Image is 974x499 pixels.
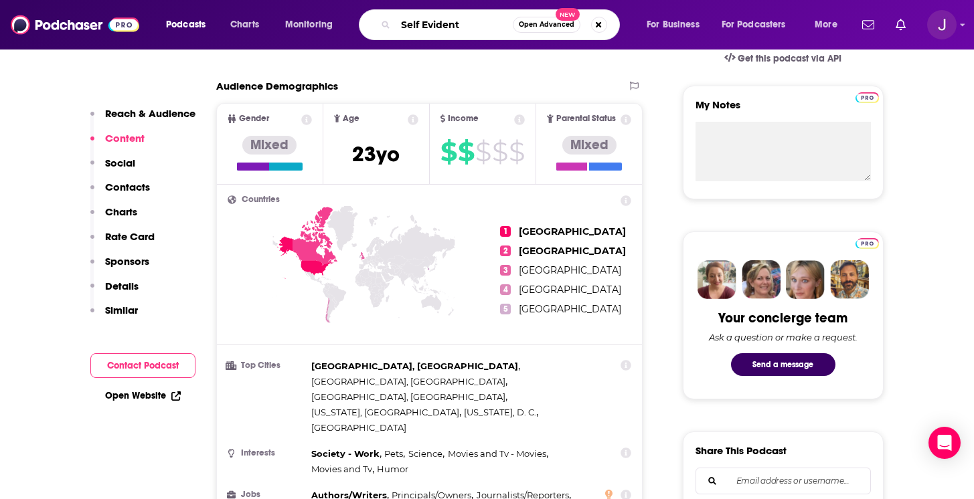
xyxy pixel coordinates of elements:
a: Charts [222,14,267,35]
button: open menu [276,14,350,35]
span: For Podcasters [722,15,786,34]
button: Contact Podcast [90,353,195,378]
button: Open AdvancedNew [513,17,580,33]
img: Podchaser Pro [856,238,879,249]
a: Pro website [856,236,879,249]
span: [GEOGRAPHIC_DATA] [519,245,626,257]
a: Pro website [856,90,879,103]
span: [US_STATE], [GEOGRAPHIC_DATA] [311,407,459,417]
span: , [311,359,520,374]
span: [GEOGRAPHIC_DATA] [519,264,621,276]
span: 1 [500,226,511,237]
span: Countries [242,195,280,204]
span: $ [458,141,474,163]
span: Monitoring [285,15,333,34]
span: More [815,15,837,34]
img: Podchaser - Follow, Share and Rate Podcasts [11,12,139,37]
span: , [311,462,374,477]
button: Send a message [731,353,835,376]
span: Open Advanced [519,21,574,28]
div: Mixed [242,136,297,155]
div: Ask a question or make a request. [709,332,858,342]
span: Age [343,114,359,123]
img: User Profile [927,10,957,39]
span: [GEOGRAPHIC_DATA] [519,303,621,315]
span: $ [492,141,507,163]
img: Jon Profile [830,260,869,299]
button: Similar [90,304,138,328]
span: Society - Work [311,448,380,459]
h3: Top Cities [228,361,306,370]
span: , [464,405,538,420]
span: Gender [239,114,269,123]
span: , [408,446,444,462]
button: open menu [713,14,805,35]
p: Sponsors [105,255,149,268]
p: Contacts [105,181,150,193]
span: 4 [500,284,511,295]
a: Show notifications dropdown [857,13,880,36]
span: $ [475,141,491,163]
button: Show profile menu [927,10,957,39]
span: Humor [377,464,408,474]
div: Your concierge team [718,310,847,326]
img: Jules Profile [786,260,825,299]
p: Similar [105,304,138,316]
div: Search podcasts, credits, & more... [372,9,633,40]
img: Sydney Profile [698,260,736,299]
span: 2 [500,245,511,256]
span: Movies and Tv [311,464,372,474]
span: Parental Status [556,114,616,123]
span: [GEOGRAPHIC_DATA], [GEOGRAPHIC_DATA] [311,376,505,387]
h2: Audience Demographics [216,80,338,92]
p: Rate Card [105,230,155,243]
input: Email address or username... [707,468,860,494]
button: Rate Card [90,230,155,255]
p: Social [105,157,135,169]
button: Charts [90,205,137,230]
span: For Business [647,15,700,34]
span: [US_STATE], D. C. [464,407,536,417]
span: , [311,389,507,405]
span: , [311,374,507,389]
div: Search followers [696,468,871,494]
button: open menu [637,14,716,35]
span: Movies and Tv - Movies [448,448,546,459]
span: 23 yo [352,141,400,167]
p: Charts [105,205,137,218]
p: Details [105,280,139,292]
img: Barbara Profile [742,260,781,299]
span: New [556,8,580,21]
span: [GEOGRAPHIC_DATA] [311,422,406,433]
button: open menu [157,14,223,35]
span: 5 [500,304,511,314]
h3: Jobs [228,490,306,499]
p: Reach & Audience [105,107,195,120]
span: Income [448,114,479,123]
span: , [384,446,405,462]
a: Open Website [105,390,181,401]
span: $ [509,141,524,163]
span: , [311,405,461,420]
span: , [448,446,548,462]
span: , [311,446,382,462]
button: Content [90,132,145,157]
h3: Interests [228,449,306,458]
span: 3 [500,265,511,276]
span: Logged in as josephpapapr [927,10,957,39]
button: Social [90,157,135,181]
button: Contacts [90,181,150,205]
span: Podcasts [166,15,206,34]
span: [GEOGRAPHIC_DATA] [519,284,621,296]
span: [GEOGRAPHIC_DATA], [GEOGRAPHIC_DATA] [311,391,505,402]
div: Mixed [562,136,617,155]
div: Open Intercom Messenger [928,427,961,459]
button: open menu [805,14,854,35]
span: $ [440,141,457,163]
h3: Share This Podcast [696,444,787,457]
button: Reach & Audience [90,107,195,132]
span: Get this podcast via API [738,53,841,64]
img: Podchaser Pro [856,92,879,103]
button: Sponsors [90,255,149,280]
